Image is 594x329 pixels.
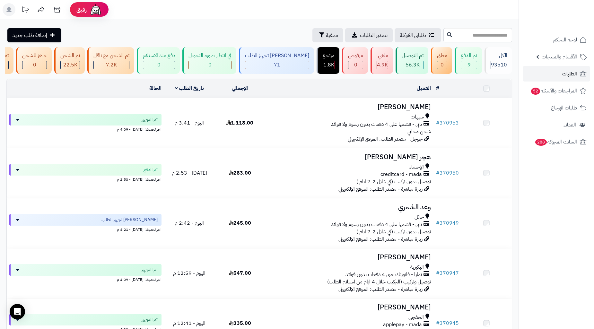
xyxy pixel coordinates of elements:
img: logo-2.png [550,17,588,30]
a: تحديثات المنصة [17,3,33,18]
a: مرفوض 0 [341,47,369,74]
a: طلباتي المُوكلة [395,28,441,42]
span: 0 [33,61,36,69]
span: 335.00 [229,319,251,327]
span: 288 [535,139,547,146]
span: البكيرية [410,264,424,271]
div: 0 [348,61,363,69]
h3: [PERSON_NAME] [268,304,431,311]
div: تم الشحن [60,52,80,59]
a: السلات المتروكة288 [523,134,590,150]
span: توصيل بدون تركيب (في خلال 2-7 ايام ) [356,228,431,236]
div: اخر تحديث: [DATE] - 4:09 م [9,126,162,132]
span: المراجعات والأسئلة [530,86,577,95]
div: تم الدفع [461,52,477,59]
h3: هجر [PERSON_NAME] [268,153,431,161]
a: #370945 [436,319,459,327]
a: العميل [417,84,431,92]
a: الكل93510 [483,47,513,74]
a: دفع عند الاستلام 0 [135,47,181,74]
span: تابي - قسّمها على 4 دفعات بدون رسوم ولا فوائد [331,121,422,128]
span: زيارة مباشرة - مصدر الطلب: الموقع الإلكتروني [338,185,423,193]
a: #370953 [436,119,459,127]
span: تصدير الطلبات [360,31,388,39]
div: 22530 [61,61,80,69]
div: مرتجع [323,52,335,59]
a: جاهز للشحن 0 [15,47,53,74]
div: في انتظار صورة التحويل [188,52,231,59]
h3: [PERSON_NAME] [268,254,431,261]
div: 0 [437,61,447,69]
span: حائل [415,213,424,221]
span: الخفجي [408,314,424,321]
span: 56.3K [406,61,420,69]
span: طلباتي المُوكلة [400,31,426,39]
span: السلات المتروكة [535,137,577,146]
span: اليوم - 12:41 م [173,319,205,327]
span: اليوم - 2:42 م [175,219,204,227]
div: معلق [437,52,447,59]
div: اخر تحديث: [DATE] - 4:09 م [9,276,162,282]
a: المراجعات والأسئلة52 [523,83,590,99]
a: في انتظار صورة التحويل 0 [181,47,238,74]
div: ملغي [377,52,388,59]
a: # [436,84,439,92]
span: 0 [157,61,161,69]
a: لوحة التحكم [523,32,590,48]
div: 0 [22,61,47,69]
span: الطلبات [562,69,577,78]
span: # [436,119,440,127]
span: 93510 [491,61,507,69]
span: 4.9K [377,61,388,69]
span: تم التجهيز [141,267,158,273]
a: تاريخ الطلب [175,84,204,92]
div: اخر تحديث: [DATE] - 2:53 م [9,176,162,182]
div: 0 [189,61,231,69]
span: 0 [354,61,357,69]
span: توصيل وتركيب (التركيب خلال 4 ايام من استلام الطلب) [327,278,431,286]
a: طلبات الإرجاع [523,100,590,116]
span: 22.5K [63,61,77,69]
span: الإحساء [409,163,424,171]
a: مرتجع 1.8K [315,47,341,74]
a: تصدير الطلبات [345,28,393,42]
div: تم الشحن مع ناقل [93,52,129,59]
a: تم الشحن مع ناقل 7.2K [86,47,135,74]
div: مرفوض [348,52,363,59]
a: إضافة طلب جديد [7,28,61,42]
div: 4940 [377,61,388,69]
span: اليوم - 3:41 م [175,119,204,127]
div: الكل [491,52,507,59]
div: 1786 [323,61,334,69]
span: 245.00 [229,219,251,227]
h3: وعد الشمري [268,203,431,211]
button: تصفية [312,28,343,42]
div: اخر تحديث: [DATE] - 4:21 م [9,226,162,232]
a: الحالة [149,84,162,92]
h3: [PERSON_NAME] [268,103,431,111]
span: شحن مجاني [407,128,431,135]
a: العملاء [523,117,590,133]
span: 7.2K [106,61,117,69]
a: #370950 [436,169,459,177]
span: إضافة طلب جديد [13,31,47,39]
span: تم التجهيز [141,117,158,123]
span: 1.8K [323,61,334,69]
span: 1,118.00 [226,119,253,127]
a: معلق 0 [430,47,453,74]
span: تصفية [326,31,338,39]
a: الإجمالي [232,84,248,92]
img: ai-face.png [89,3,102,16]
span: 71 [274,61,280,69]
span: [DATE] - 2:53 م [172,169,207,177]
a: ملغي 4.9K [369,47,394,74]
span: 0 [441,61,444,69]
span: # [436,269,440,277]
span: جوجل - مصدر الطلب: الموقع الإلكتروني [348,135,423,143]
span: تم التجهيز [141,316,158,323]
span: زيارة مباشرة - مصدر الطلب: الموقع الإلكتروني [338,235,423,243]
span: توصيل بدون تركيب (في خلال 2-7 ايام ) [356,178,431,186]
span: [PERSON_NAME] تجهيز الطلب [101,217,158,223]
span: رفيق [76,6,87,13]
span: 547.00 [229,269,251,277]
